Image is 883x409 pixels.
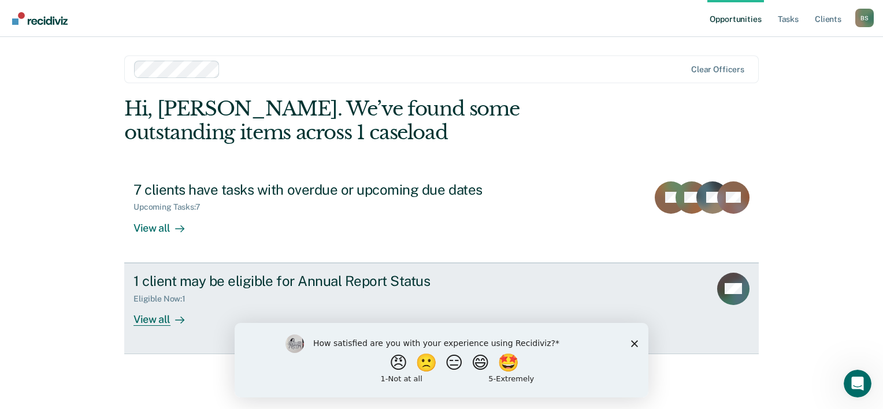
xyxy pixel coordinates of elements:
div: Hi, [PERSON_NAME]. We’ve found some outstanding items across 1 caseload [124,97,632,144]
div: Upcoming Tasks : 7 [133,202,210,212]
div: Eligible Now : 1 [133,294,195,304]
button: Profile dropdown button [855,9,874,27]
iframe: Survey by Kim from Recidiviz [235,323,648,397]
a: 1 client may be eligible for Annual Report StatusEligible Now:1View all [124,263,759,354]
div: Clear officers [691,65,744,75]
img: Recidiviz [12,12,68,25]
div: 1 client may be eligible for Annual Report Status [133,273,539,289]
div: 7 clients have tasks with overdue or upcoming due dates [133,181,539,198]
div: View all [133,303,198,326]
div: B S [855,9,874,27]
div: View all [133,212,198,235]
a: 7 clients have tasks with overdue or upcoming due datesUpcoming Tasks:7View all [124,172,759,263]
iframe: Intercom live chat [844,370,871,397]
